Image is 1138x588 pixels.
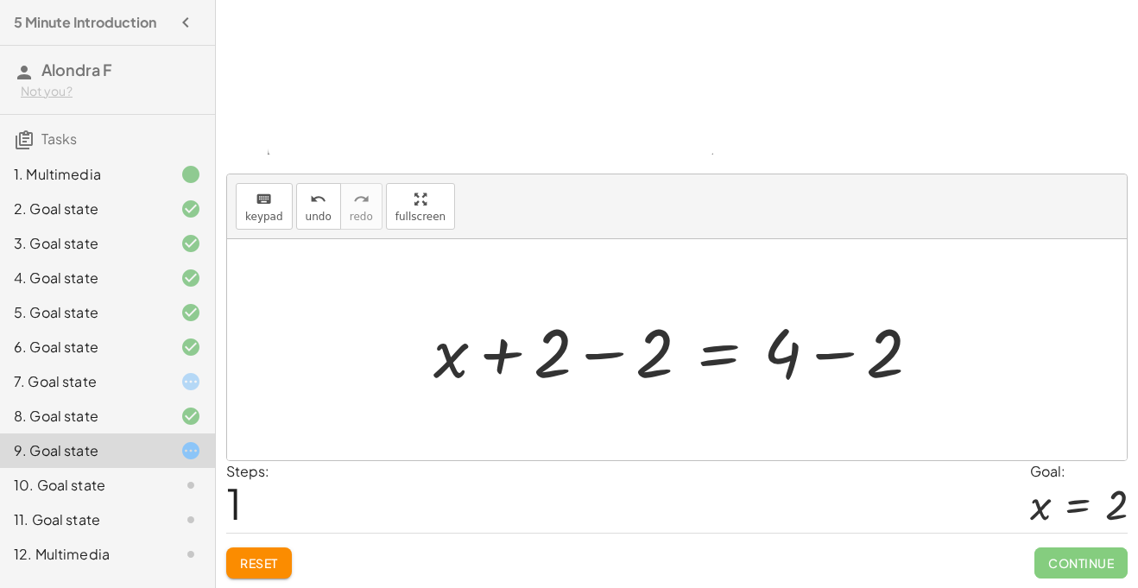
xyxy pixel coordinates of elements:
[180,440,201,461] i: Task started.
[310,189,326,210] i: undo
[226,547,292,579] button: Reset
[41,130,77,148] span: Tasks
[340,183,382,230] button: redoredo
[14,406,153,427] div: 8. Goal state
[14,509,153,530] div: 11. Goal state
[14,12,156,33] h4: 5 Minute Introduction
[41,60,112,79] span: Alondra F
[180,337,201,357] i: Task finished and correct.
[350,211,373,223] span: redo
[14,475,153,496] div: 10. Goal state
[236,183,293,230] button: keyboardkeypad
[353,189,370,210] i: redo
[395,211,446,223] span: fullscreen
[180,406,201,427] i: Task finished and correct.
[1030,461,1128,482] div: Goal:
[180,371,201,392] i: Task started.
[14,268,153,288] div: 4. Goal state
[180,233,201,254] i: Task finished and correct.
[14,302,153,323] div: 5. Goal state
[180,475,201,496] i: Task not started.
[386,183,455,230] button: fullscreen
[14,544,153,565] div: 12. Multimedia
[14,233,153,254] div: 3. Goal state
[14,371,153,392] div: 7. Goal state
[245,211,283,223] span: keypad
[14,199,153,219] div: 2. Goal state
[14,337,153,357] div: 6. Goal state
[296,183,341,230] button: undoundo
[180,544,201,565] i: Task not started.
[306,211,332,223] span: undo
[14,164,153,185] div: 1. Multimedia
[240,555,278,571] span: Reset
[256,189,272,210] i: keyboard
[180,164,201,185] i: Task finished.
[226,477,242,529] span: 1
[180,199,201,219] i: Task finished and correct.
[21,83,201,100] div: Not you?
[14,440,153,461] div: 9. Goal state
[180,509,201,530] i: Task not started.
[226,462,269,480] label: Steps:
[180,268,201,288] i: Task finished and correct.
[180,302,201,323] i: Task finished and correct.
